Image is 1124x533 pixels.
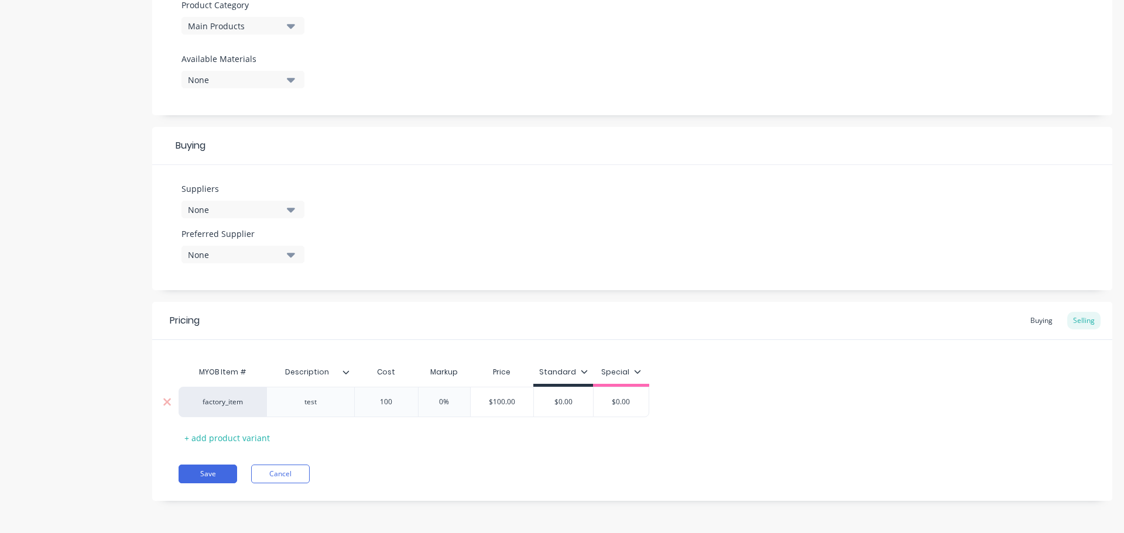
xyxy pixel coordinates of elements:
div: $0.00 [592,387,650,417]
div: MYOB Item # [179,360,266,384]
input: ? [355,397,418,407]
div: None [188,249,282,261]
div: Description [266,357,347,387]
div: Cost [354,360,418,384]
label: Suppliers [181,183,304,195]
button: Main Products [181,17,304,35]
div: None [188,74,282,86]
div: test [282,394,340,410]
div: factory_item [190,397,255,407]
button: Cancel [251,465,310,483]
div: Price [470,360,534,384]
div: Selling [1067,312,1101,329]
button: None [181,71,304,88]
div: Pricing [170,314,200,328]
label: Preferred Supplier [181,228,304,240]
div: Main Products [188,20,282,32]
div: factory_itemtest0%$100.00$0.00$0.00 [179,387,649,417]
button: None [181,246,304,263]
button: Save [179,465,237,483]
div: Buying [1024,312,1058,329]
div: Description [266,360,354,384]
div: Standard [539,367,588,377]
div: None [188,204,282,216]
div: $100.00 [471,387,534,417]
div: Special [601,367,641,377]
div: Markup [418,360,470,384]
div: $0.00 [534,387,593,417]
div: + add product variant [179,429,276,447]
div: 0% [415,387,474,417]
button: None [181,201,304,218]
div: Buying [152,127,1112,165]
label: Available Materials [181,53,304,65]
